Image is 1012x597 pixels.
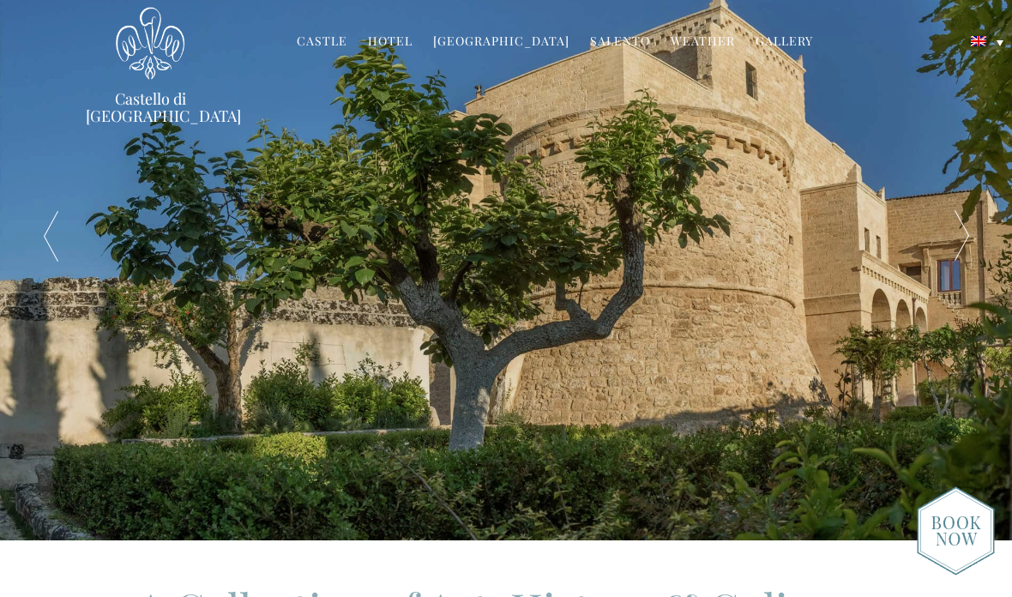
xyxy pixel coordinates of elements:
a: Weather [671,33,735,52]
a: Castello di [GEOGRAPHIC_DATA] [86,90,214,124]
img: new-booknow.png [917,486,995,576]
a: Castle [297,33,347,52]
img: Castello di Ugento [116,7,184,80]
a: Hotel [368,33,413,52]
a: [GEOGRAPHIC_DATA] [433,33,569,52]
a: Salento [590,33,650,52]
img: English [971,36,986,46]
a: Gallery [756,33,813,52]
